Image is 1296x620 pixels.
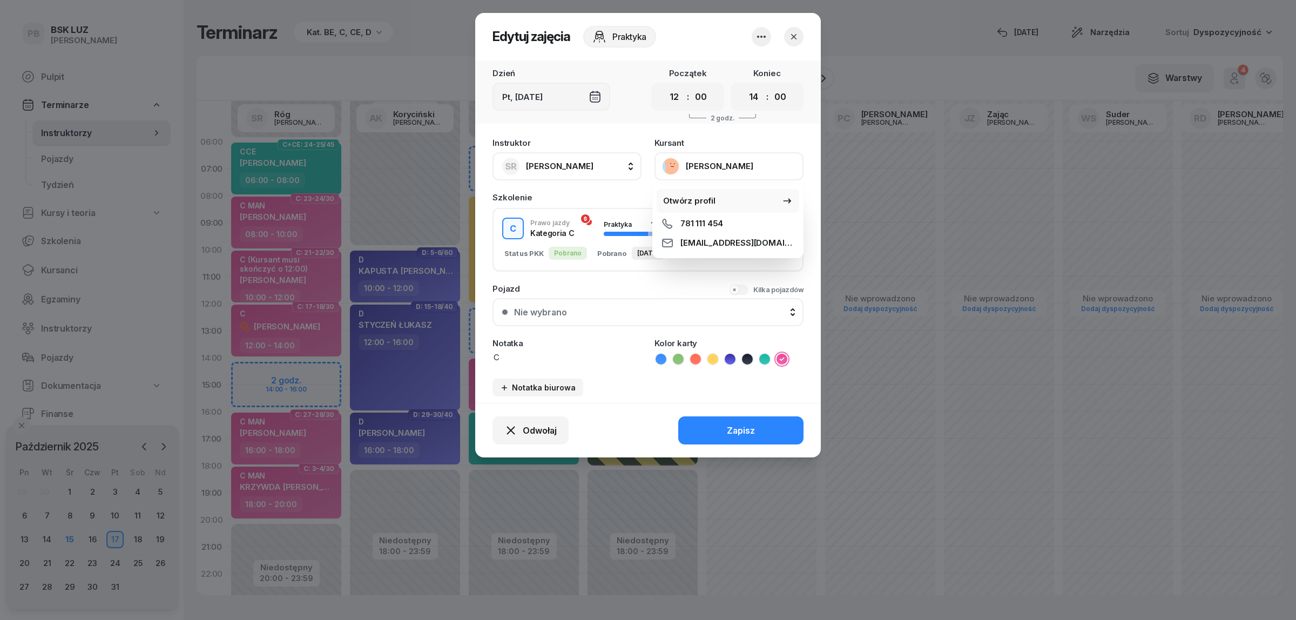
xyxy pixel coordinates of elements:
span: SR [505,162,517,171]
button: Kilka pojazdów [729,285,804,295]
h2: Edytuj zajęcia [492,28,570,45]
div: Otwórz profil [663,196,715,206]
div: : [687,90,689,103]
button: Notatka biurowa [492,379,583,396]
div: Notatka biurowa [500,383,576,392]
div: Kilka pojazdów [753,286,804,294]
div: Nie wybrano [514,307,567,318]
button: Odwołaj [492,416,569,444]
button: Nie wybrano [492,298,804,326]
button: [PERSON_NAME] [654,152,804,180]
div: : [766,90,768,103]
button: SR[PERSON_NAME] [492,152,642,180]
span: [PERSON_NAME] [526,161,593,171]
div: Zapisz [727,426,755,436]
span: Odwołaj [523,426,557,436]
button: Zapisz [678,416,804,444]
